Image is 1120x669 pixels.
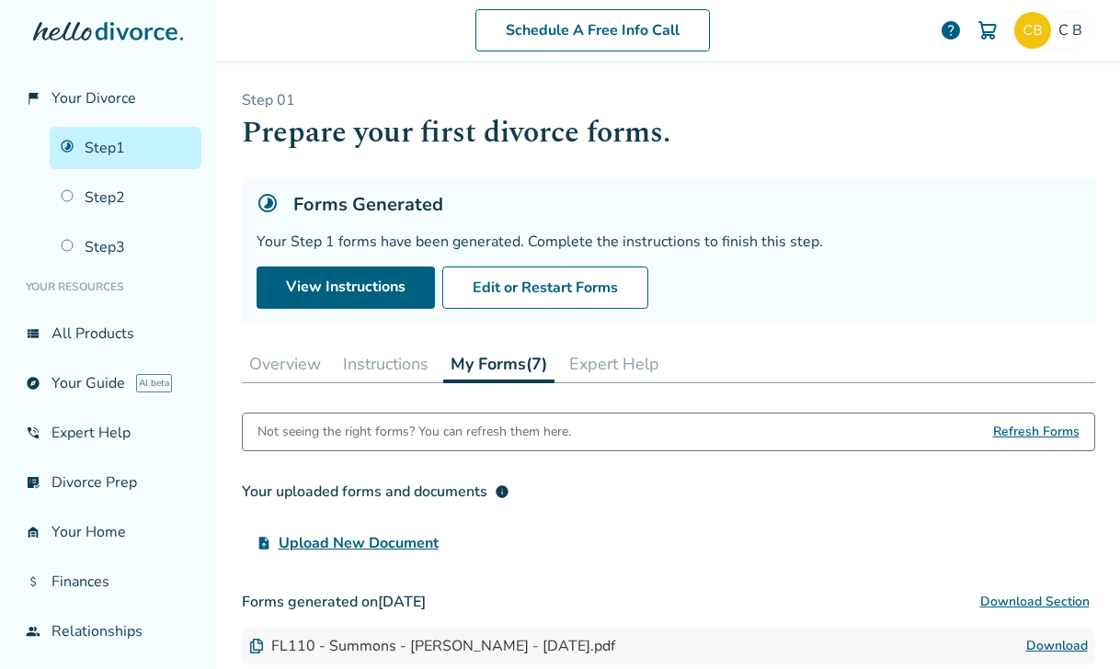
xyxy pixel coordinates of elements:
[1026,635,1088,657] a: Download
[50,127,201,169] a: Step1
[977,19,999,41] img: Cart
[26,91,40,106] span: flag_2
[15,561,201,603] a: attach_moneyFinances
[15,412,201,454] a: phone_in_talkExpert Help
[257,232,1080,252] div: Your Step 1 forms have been generated. Complete the instructions to finish this step.
[562,346,667,382] button: Expert Help
[136,374,172,392] span: AI beta
[26,326,40,341] span: view_list
[242,481,509,503] div: Your uploaded forms and documents
[442,266,648,309] button: Edit or Restart Forms
[51,88,136,108] span: Your Divorce
[249,636,615,656] div: FL110 - Summons - [PERSON_NAME] - [DATE].pdf
[279,532,439,554] span: Upload New Document
[15,312,201,355] a: view_listAll Products
[15,268,201,305] li: Your Resources
[993,414,1080,450] span: Refresh Forms
[257,414,571,450] div: Not seeing the right forms? You can refresh them here.
[293,192,443,217] h5: Forms Generated
[15,610,201,652] a: groupRelationships
[242,110,1095,155] h1: Prepare your first divorce forms.
[975,584,1095,620] button: Download Section
[50,176,201,219] a: Step2
[26,525,40,539] span: garage_home
[242,584,1095,620] h3: Forms generated on [DATE]
[1058,20,1090,40] span: C B
[26,624,40,639] span: group
[242,346,328,382] button: Overview
[15,461,201,504] a: list_alt_checkDivorce Prep
[443,346,554,383] button: My Forms(7)
[15,362,201,404] a: exploreYour GuideAI beta
[495,484,509,499] span: info
[336,346,436,382] button: Instructions
[26,425,40,440] span: phone_in_talk
[26,475,40,490] span: list_alt_check
[26,574,40,589] span: attach_money
[257,536,271,550] span: upload_file
[257,266,435,309] a: View Instructions
[15,77,201,119] a: flag_2Your Divorce
[26,376,40,391] span: explore
[249,639,264,653] img: Document
[1028,581,1120,669] iframe: Chat Widget
[242,90,1095,110] p: Step 0 1
[940,19,962,41] a: help
[475,9,710,51] a: Schedule A Free Info Call
[50,226,201,268] a: Step3
[1014,12,1051,49] img: cbfoureleven@gmail.com
[15,511,201,553] a: garage_homeYour Home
